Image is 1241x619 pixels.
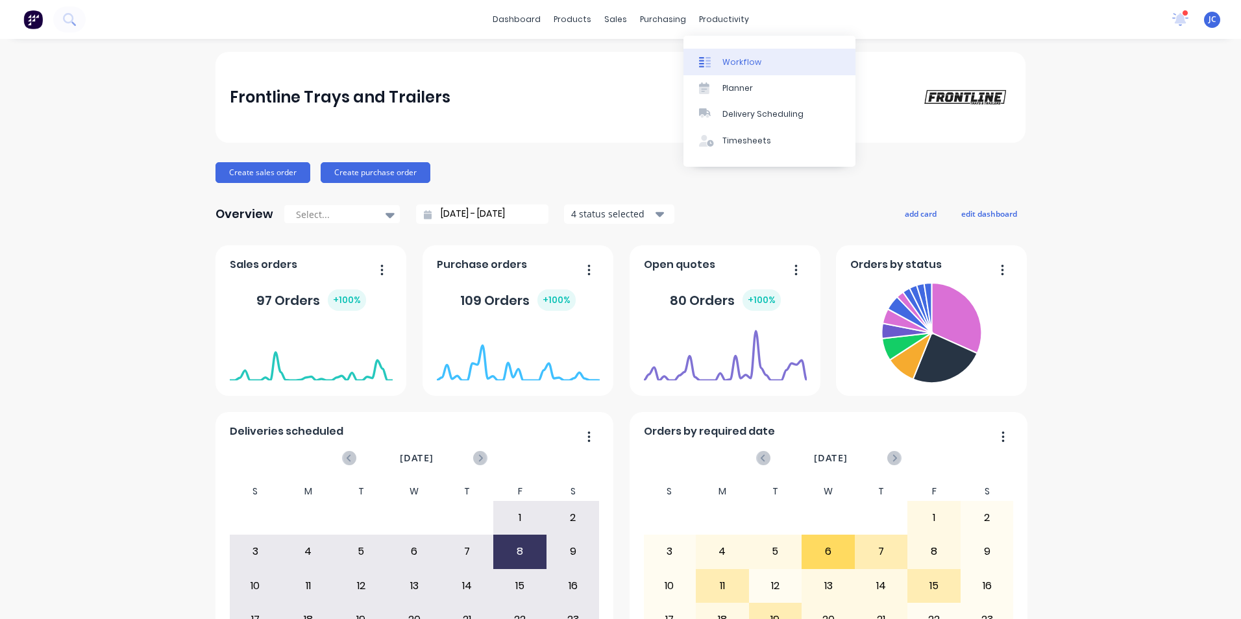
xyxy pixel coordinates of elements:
div: W [387,482,441,501]
div: 8 [494,535,546,568]
span: Orders by required date [644,424,775,439]
a: Timesheets [683,128,855,154]
span: Deliveries scheduled [230,424,343,439]
div: 12 [336,570,387,602]
div: 6 [388,535,440,568]
div: 2 [961,502,1013,534]
div: 16 [547,570,599,602]
img: Frontline Trays and Trailers [920,87,1011,107]
div: 10 [644,570,696,602]
div: F [907,482,961,501]
a: dashboard [486,10,547,29]
div: 9 [961,535,1013,568]
button: Create sales order [215,162,310,183]
div: 14 [855,570,907,602]
img: Factory [23,10,43,29]
div: Overview [215,201,273,227]
div: 13 [388,570,440,602]
div: 8 [908,535,960,568]
div: 3 [644,535,696,568]
div: Timesheets [722,135,771,147]
div: 10 [230,570,282,602]
div: 4 [696,535,748,568]
div: + 100 % [743,289,781,311]
div: F [493,482,547,501]
div: T [855,482,908,501]
div: 5 [336,535,387,568]
div: 97 Orders [256,289,366,311]
a: Planner [683,75,855,101]
div: 16 [961,570,1013,602]
div: 109 Orders [460,289,576,311]
div: 1 [494,502,546,534]
div: S [643,482,696,501]
div: 7 [855,535,907,568]
div: 15 [494,570,546,602]
div: purchasing [633,10,693,29]
div: 3 [230,535,282,568]
a: Delivery Scheduling [683,101,855,127]
div: + 100 % [328,289,366,311]
div: M [282,482,335,501]
div: 7 [441,535,493,568]
span: [DATE] [814,451,848,465]
div: sales [598,10,633,29]
div: T [441,482,494,501]
div: S [229,482,282,501]
a: Workflow [683,49,855,75]
button: 4 status selected [564,204,674,224]
div: 11 [696,570,748,602]
div: 12 [750,570,802,602]
div: 11 [282,570,334,602]
div: products [547,10,598,29]
div: 5 [750,535,802,568]
button: edit dashboard [953,205,1026,222]
div: Planner [722,82,753,94]
div: 1 [908,502,960,534]
span: Open quotes [644,257,715,273]
span: [DATE] [400,451,434,465]
div: 14 [441,570,493,602]
div: W [802,482,855,501]
div: Delivery Scheduling [722,108,804,120]
span: Sales orders [230,257,297,273]
div: 2 [547,502,599,534]
span: JC [1209,14,1216,25]
div: 15 [908,570,960,602]
div: T [749,482,802,501]
div: S [547,482,600,501]
button: Create purchase order [321,162,430,183]
span: Purchase orders [437,257,527,273]
div: 6 [802,535,854,568]
div: S [961,482,1014,501]
div: 80 Orders [670,289,781,311]
div: 4 status selected [571,207,653,221]
span: Orders by status [850,257,942,273]
div: M [696,482,749,501]
div: Workflow [722,56,761,68]
div: + 100 % [537,289,576,311]
div: productivity [693,10,756,29]
div: 13 [802,570,854,602]
div: Frontline Trays and Trailers [230,84,450,110]
button: add card [896,205,945,222]
div: T [335,482,388,501]
div: 4 [282,535,334,568]
div: 9 [547,535,599,568]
